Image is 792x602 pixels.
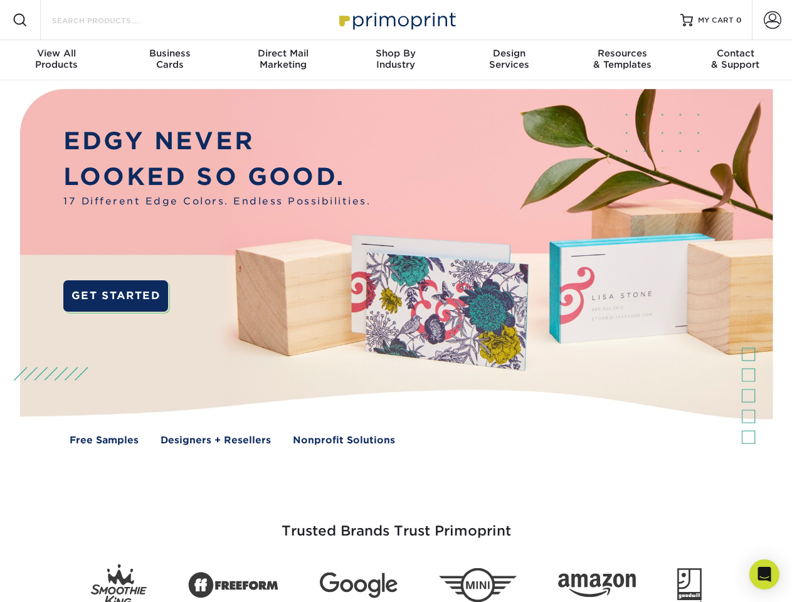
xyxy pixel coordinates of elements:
p: EDGY NEVER [63,124,371,159]
span: 17 Different Edge Colors. Endless Possibilities. [63,194,371,209]
a: Designers + Resellers [161,433,271,448]
span: Direct Mail [226,48,339,59]
img: Google [320,573,398,598]
a: DesignServices [453,40,566,80]
img: Primoprint [334,6,459,33]
div: Industry [339,48,452,70]
div: Open Intercom Messenger [749,559,779,589]
div: Cards [113,48,226,70]
span: MY CART [698,15,734,26]
img: Goodwill [677,568,702,602]
a: Free Samples [70,433,139,448]
a: Shop ByIndustry [339,40,452,80]
span: Design [453,48,566,59]
a: Contact& Support [679,40,792,80]
h3: Trusted Brands Trust Primoprint [29,493,763,554]
div: Services [453,48,566,70]
a: Nonprofit Solutions [293,433,395,448]
input: SEARCH PRODUCTS..... [51,13,173,28]
div: & Templates [566,48,678,70]
span: Resources [566,48,678,59]
a: BusinessCards [113,40,226,80]
a: Direct MailMarketing [226,40,339,80]
span: Business [113,48,226,59]
span: Shop By [339,48,452,59]
a: Resources& Templates [566,40,678,80]
a: GET STARTED [63,280,168,312]
span: 0 [736,16,742,24]
span: Contact [679,48,792,59]
div: & Support [679,48,792,70]
p: LOOKED SO GOOD. [63,159,371,195]
div: Marketing [226,48,339,70]
img: Amazon [558,574,636,598]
